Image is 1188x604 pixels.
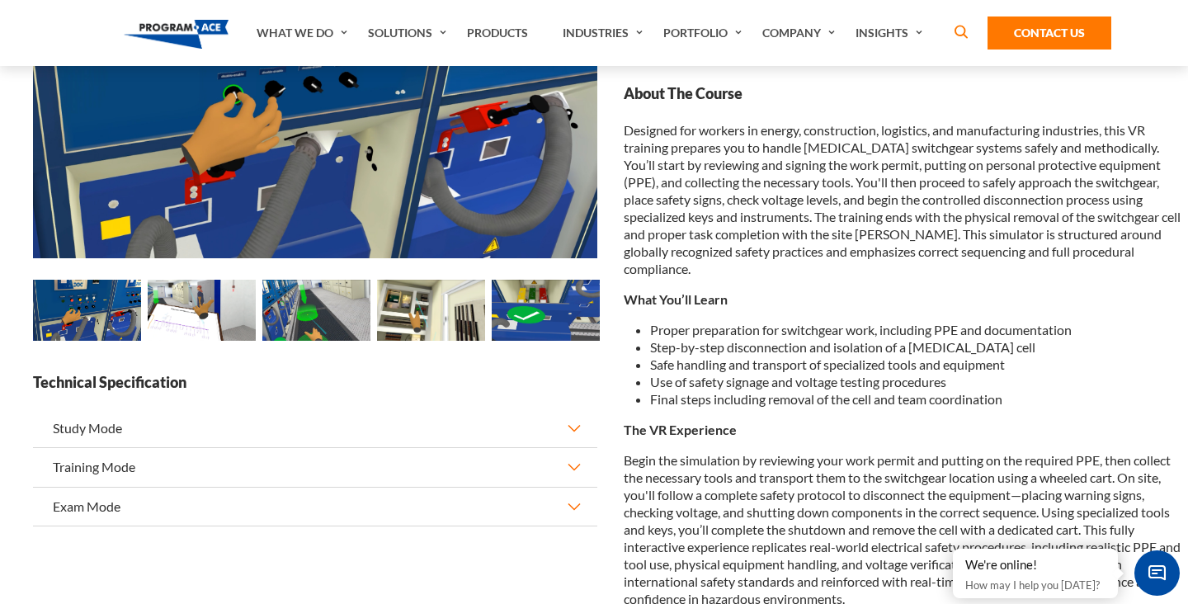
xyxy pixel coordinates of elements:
[650,373,1188,390] li: Use of safety signage and voltage testing procedures
[624,421,1188,438] p: The VR Experience
[33,448,597,486] button: Training Mode
[650,356,1188,373] li: Safe handling and transport of specialized tools and equipment
[33,280,141,341] img: Electrical Safety (Type 2 Switchgear) VR Training - Preview 1
[624,83,1188,104] strong: About The Course
[624,290,1188,308] p: What You’ll Learn
[492,280,600,341] img: Electrical Safety (Type 2 Switchgear) VR Training - Preview 5
[262,280,370,341] img: Electrical Safety (Type 2 Switchgear) VR Training - Preview 3
[650,321,1188,338] li: Proper preparation for switchgear work, including PPE and documentation
[650,390,1188,408] li: Final steps including removal of the cell and team coordination
[965,557,1105,573] div: We're online!
[1134,550,1180,596] span: Chat Widget
[33,488,597,526] button: Exam Mode
[124,20,229,49] img: Program-Ace
[33,409,597,447] button: Study Mode
[988,17,1111,50] a: Contact Us
[148,280,256,341] img: Electrical Safety (Type 2 Switchgear) VR Training - Preview 2
[624,121,1188,277] p: Designed for workers in energy, construction, logistics, and manufacturing industries, this VR tr...
[377,280,485,341] img: Electrical Safety (Type 2 Switchgear) VR Training - Preview 4
[965,575,1105,595] p: How may I help you [DATE]?
[33,372,597,393] strong: Technical Specification
[650,338,1188,356] li: Step-by-step disconnection and isolation of a [MEDICAL_DATA] cell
